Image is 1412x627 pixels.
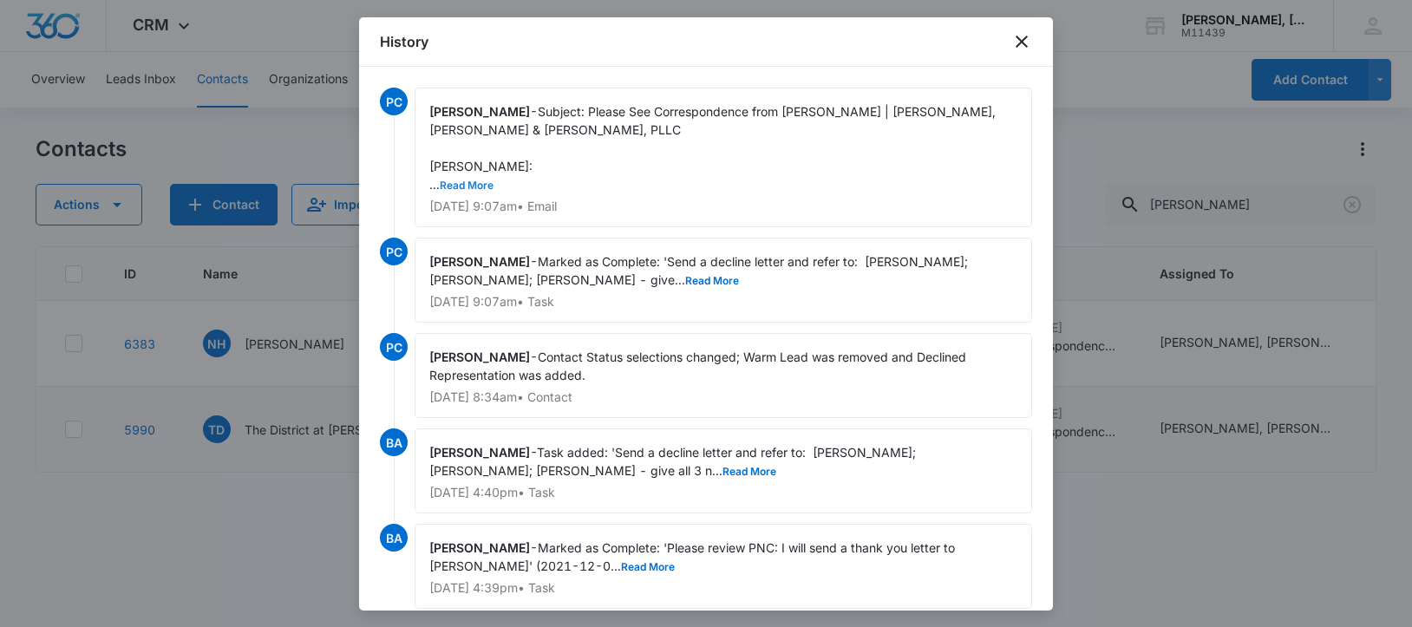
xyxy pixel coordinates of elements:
[380,31,428,52] h1: History
[429,349,530,364] span: [PERSON_NAME]
[429,540,530,555] span: [PERSON_NAME]
[429,445,530,460] span: [PERSON_NAME]
[415,333,1032,418] div: -
[429,200,1017,212] p: [DATE] 9:07am • Email
[380,333,408,361] span: PC
[415,88,1032,227] div: -
[429,445,919,478] span: Task added: 'Send a decline letter and refer to: [PERSON_NAME]; [PERSON_NAME]; [PERSON_NAME] - gi...
[685,276,739,286] button: Read More
[722,467,776,477] button: Read More
[429,349,970,382] span: Contact Status selections changed; Warm Lead was removed and Declined Representation was added.
[429,254,530,269] span: [PERSON_NAME]
[429,104,999,192] span: Subject: Please See Correspondence from [PERSON_NAME] | [PERSON_NAME], [PERSON_NAME] & [PERSON_NA...
[621,562,675,572] button: Read More
[415,524,1032,609] div: -
[440,180,494,191] button: Read More
[380,524,408,552] span: BA
[415,238,1032,323] div: -
[380,238,408,265] span: PC
[429,391,1017,403] p: [DATE] 8:34am • Contact
[429,296,1017,308] p: [DATE] 9:07am • Task
[415,428,1032,513] div: -
[1011,31,1032,52] button: close
[380,428,408,456] span: BA
[429,487,1017,499] p: [DATE] 4:40pm • Task
[380,88,408,115] span: PC
[429,254,971,287] span: Marked as Complete: 'Send a decline letter and refer to: [PERSON_NAME]; [PERSON_NAME]; [PERSON_NA...
[429,582,1017,594] p: [DATE] 4:39pm • Task
[429,104,530,119] span: [PERSON_NAME]
[429,540,958,573] span: Marked as Complete: 'Please review PNC: I will send a thank you letter to [PERSON_NAME]' (2021-12...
